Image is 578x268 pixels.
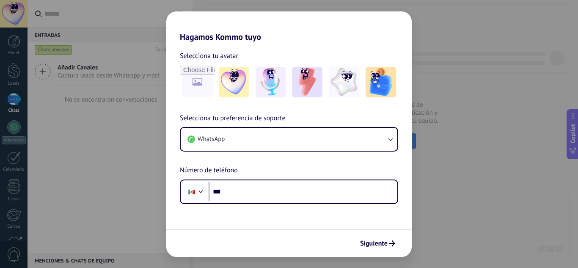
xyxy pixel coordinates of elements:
[198,135,225,144] span: WhatsApp
[256,67,286,97] img: -2.jpeg
[356,236,399,251] button: Siguiente
[180,165,238,176] span: Número de teléfono
[292,67,322,97] img: -3.jpeg
[180,113,286,124] span: Selecciona tu preferencia de soporte
[181,128,397,151] button: WhatsApp
[360,240,388,246] span: Siguiente
[366,67,396,97] img: -5.jpeg
[166,11,412,42] h2: Hagamos Kommo tuyo
[180,50,238,61] span: Selecciona tu avatar
[329,67,359,97] img: -4.jpeg
[219,67,249,97] img: -1.jpeg
[183,183,199,201] div: Mexico: + 52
